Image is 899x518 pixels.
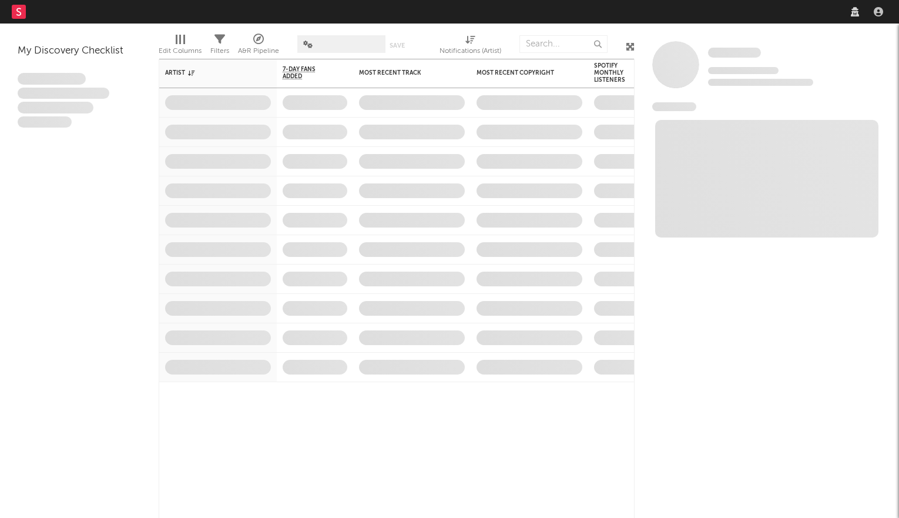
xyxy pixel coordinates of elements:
span: Some Artist [708,48,761,58]
div: Edit Columns [159,29,202,64]
span: Lorem ipsum dolor [18,73,86,85]
span: Aliquam viverra [18,116,72,128]
span: Praesent ac interdum [18,102,93,113]
span: Tracking Since: [DATE] [708,67,779,74]
a: Some Artist [708,47,761,59]
div: A&R Pipeline [238,44,279,58]
div: Notifications (Artist) [440,29,501,64]
div: Filters [210,44,229,58]
div: Most Recent Copyright [477,69,565,76]
div: Spotify Monthly Listeners [594,62,635,83]
button: Save [390,42,405,49]
span: Integer aliquet in purus et [18,88,109,99]
input: Search... [519,35,608,53]
div: Notifications (Artist) [440,44,501,58]
div: Edit Columns [159,44,202,58]
div: A&R Pipeline [238,29,279,64]
div: Most Recent Track [359,69,447,76]
div: Filters [210,29,229,64]
span: News Feed [652,102,696,111]
div: Artist [165,69,253,76]
span: 0 fans last week [708,79,813,86]
div: My Discovery Checklist [18,44,141,58]
span: 7-Day Fans Added [283,66,330,80]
